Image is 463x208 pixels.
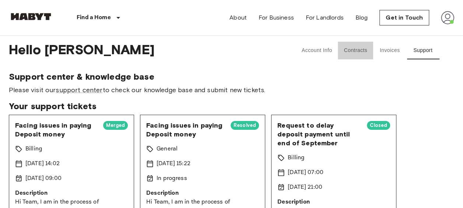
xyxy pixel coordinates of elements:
[157,145,178,153] p: General
[9,101,454,112] span: Your support tickets
[9,71,454,82] span: Support center & knowledge base
[367,122,390,129] span: Closed
[9,85,454,95] span: Please visit our to check our knowledge base and submit new tickets.
[259,13,294,22] a: For Business
[288,183,322,192] p: [DATE] 21:00
[306,13,344,22] a: For Landlords
[157,174,187,183] p: In progress
[296,42,338,59] button: Account Info
[406,42,439,59] button: Support
[103,122,128,129] span: Merged
[9,13,53,20] img: Habyt
[277,121,361,148] span: Request to delay deposit payment until end of September
[56,86,102,94] a: support center
[338,42,373,59] button: Contracts
[9,42,275,59] span: Hello [PERSON_NAME]
[25,174,62,183] p: [DATE] 09:00
[77,13,111,22] p: Find a Home
[288,168,323,177] p: [DATE] 07:00
[25,145,42,153] p: Billing
[25,159,60,168] p: [DATE] 14:02
[379,10,429,25] a: Get in Touch
[441,11,454,24] img: avatar
[373,42,406,59] button: Invoices
[288,153,305,162] p: Billing
[15,189,128,198] p: Description
[355,13,368,22] a: Blog
[146,189,259,198] p: Description
[157,159,190,168] p: [DATE] 15:22
[146,121,225,139] span: Facing issues in paying Deposit money
[15,121,97,139] span: Facing issues in paying Deposit money
[231,122,259,129] span: Resolved
[277,198,390,207] p: Description
[229,13,247,22] a: About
